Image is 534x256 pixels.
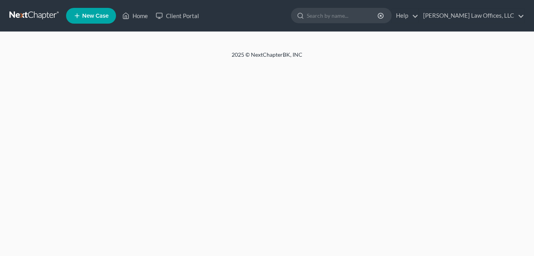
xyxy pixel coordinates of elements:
[392,9,418,23] a: Help
[118,9,152,23] a: Home
[43,51,491,65] div: 2025 © NextChapterBK, INC
[152,9,203,23] a: Client Portal
[419,9,524,23] a: [PERSON_NAME] Law Offices, LLC
[82,13,109,19] span: New Case
[307,8,379,23] input: Search by name...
